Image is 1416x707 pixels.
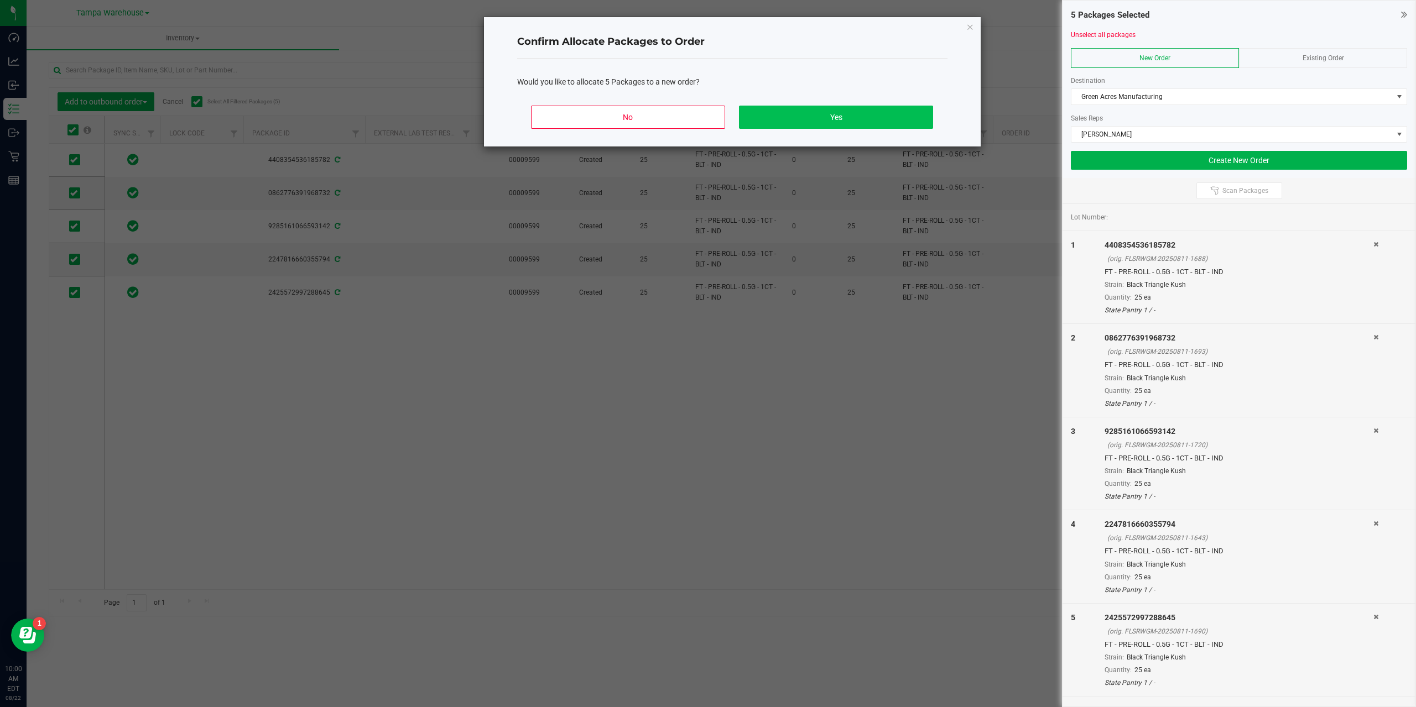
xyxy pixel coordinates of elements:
iframe: Resource center unread badge [33,617,46,630]
h4: Confirm Allocate Packages to Order [517,35,948,49]
div: Would you like to allocate 5 Packages to a new order? [517,76,948,88]
iframe: Resource center [11,619,44,652]
button: Close [966,20,974,33]
button: No [531,106,725,129]
button: Yes [739,106,933,129]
